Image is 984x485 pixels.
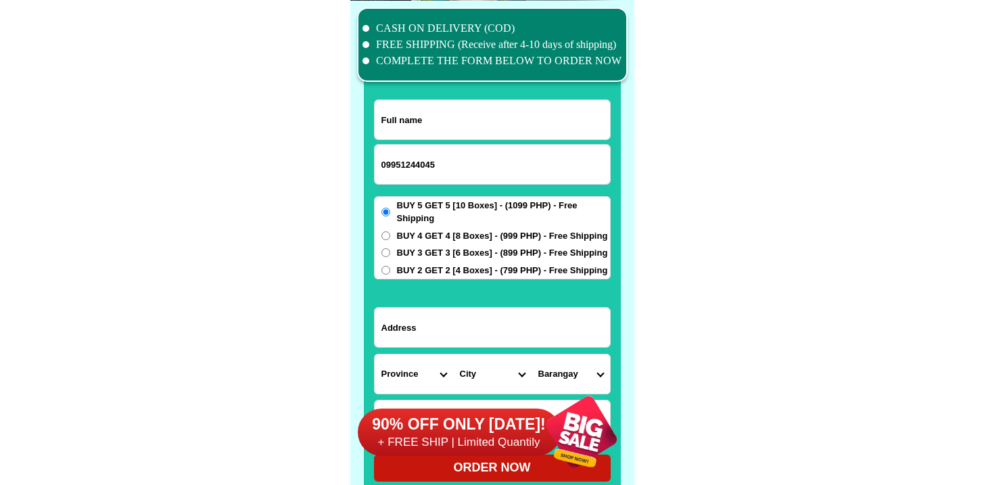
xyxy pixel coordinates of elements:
input: BUY 5 GET 5 [10 Boxes] - (1099 PHP) - Free Shipping [381,208,390,216]
span: BUY 2 GET 2 [4 Boxes] - (799 PHP) - Free Shipping [397,264,608,277]
select: Select province [375,354,453,394]
h6: + FREE SHIP | Limited Quantily [358,435,561,450]
select: Select district [453,354,532,394]
input: BUY 4 GET 4 [8 Boxes] - (999 PHP) - Free Shipping [381,231,390,240]
input: Input address [375,308,610,347]
span: BUY 3 GET 3 [6 Boxes] - (899 PHP) - Free Shipping [397,246,608,260]
input: Input full_name [375,100,610,139]
input: BUY 3 GET 3 [6 Boxes] - (899 PHP) - Free Shipping [381,248,390,257]
select: Select commune [532,354,610,394]
li: COMPLETE THE FORM BELOW TO ORDER NOW [362,53,622,69]
input: Input phone_number [375,145,610,184]
span: BUY 5 GET 5 [10 Boxes] - (1099 PHP) - Free Shipping [397,199,610,225]
span: BUY 4 GET 4 [8 Boxes] - (999 PHP) - Free Shipping [397,229,608,243]
h6: 90% OFF ONLY [DATE]! [358,415,561,435]
li: FREE SHIPPING (Receive after 4-10 days of shipping) [362,37,622,53]
li: CASH ON DELIVERY (COD) [362,20,622,37]
input: BUY 2 GET 2 [4 Boxes] - (799 PHP) - Free Shipping [381,266,390,275]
